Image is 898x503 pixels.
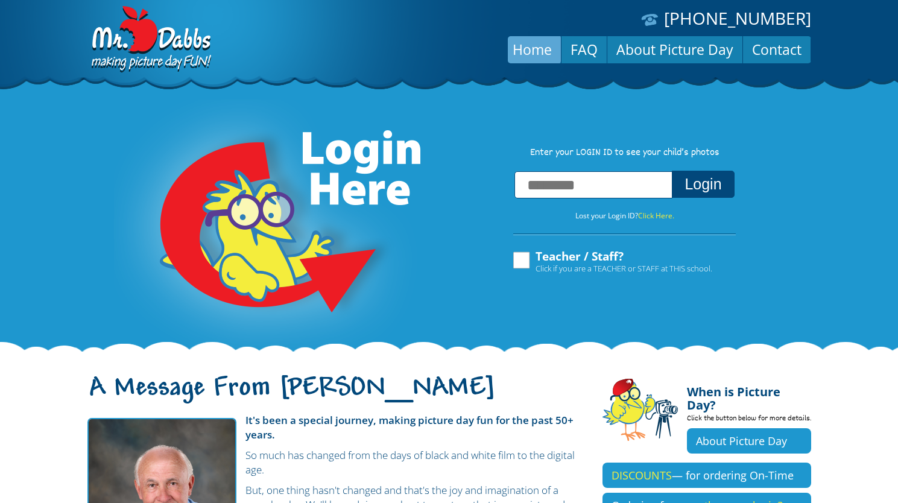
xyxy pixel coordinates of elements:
[687,428,811,454] a: About Picture Day
[672,171,734,198] button: Login
[602,463,811,488] a: DISCOUNTS— for ordering On-Time
[87,6,213,74] img: Dabbs Company
[501,147,748,160] p: Enter your LOGIN ID to see your child’s photos
[638,210,674,221] a: Click Here.
[612,468,672,482] span: DISCOUNTS
[501,209,748,223] p: Lost your Login ID?
[245,413,574,441] strong: It's been a special journey, making picture day fun for the past 50+ years.
[561,35,607,64] a: FAQ
[87,448,584,477] p: So much has changed from the days of black and white film to the digital age.
[664,7,811,30] a: [PHONE_NUMBER]
[114,100,423,353] img: Login Here
[504,35,561,64] a: Home
[87,383,584,408] h1: A Message From [PERSON_NAME]
[687,378,811,412] h4: When is Picture Day?
[607,35,742,64] a: About Picture Day
[687,412,811,428] p: Click the button below for more details.
[743,35,811,64] a: Contact
[536,262,712,274] span: Click if you are a TEACHER or STAFF at THIS school.
[511,250,712,273] label: Teacher / Staff?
